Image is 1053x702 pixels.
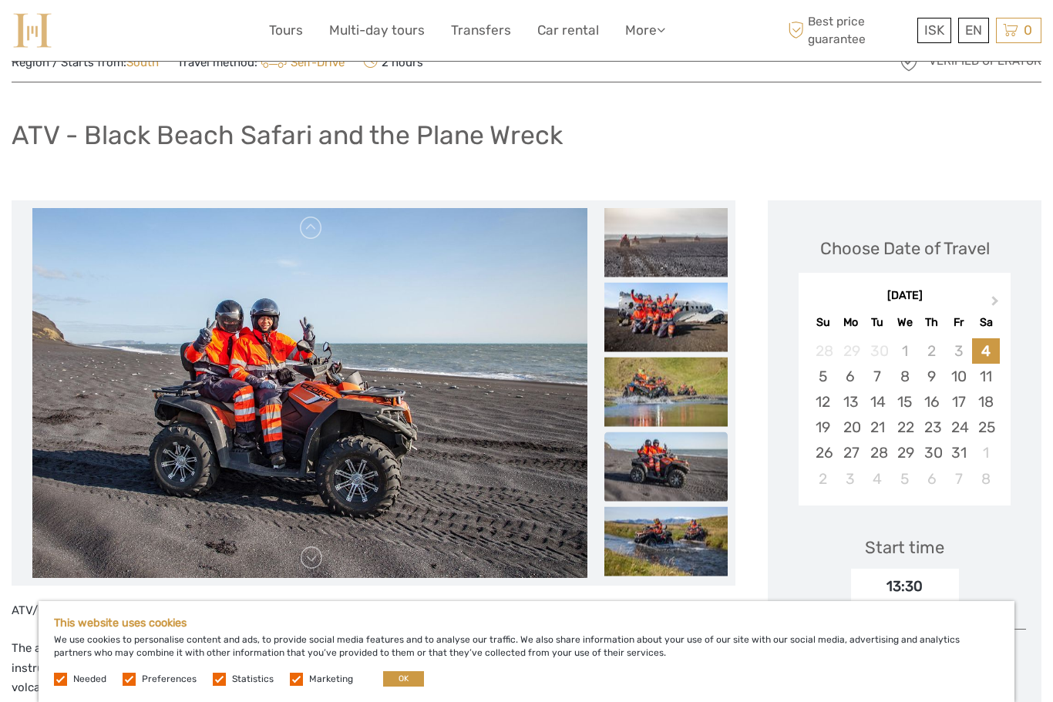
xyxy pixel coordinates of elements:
[809,415,836,440] div: Choose Sunday, October 19th, 2025
[12,55,159,71] span: Region / Starts from:
[820,237,990,260] div: Choose Date of Travel
[891,338,918,364] div: Not available Wednesday, October 1st, 2025
[537,19,599,42] a: Car rental
[972,312,999,333] div: Sa
[864,389,891,415] div: Choose Tuesday, October 14th, 2025
[232,673,274,686] label: Statistics
[945,338,972,364] div: Not available Friday, October 3rd, 2025
[837,440,864,465] div: Choose Monday, October 27th, 2025
[451,19,511,42] a: Transfers
[918,440,945,465] div: Choose Thursday, October 30th, 2025
[945,389,972,415] div: Choose Friday, October 17th, 2025
[837,466,864,492] div: Choose Monday, November 3rd, 2025
[837,389,864,415] div: Choose Monday, October 13th, 2025
[809,312,836,333] div: Su
[809,338,836,364] div: Not available Sunday, September 28th, 2025
[1021,22,1034,38] span: 0
[604,506,728,576] img: 1992ea78df3549dd8705f46a6a384588_slider_thumbnail.jpeg
[837,312,864,333] div: Mo
[918,338,945,364] div: Not available Thursday, October 2nd, 2025
[142,673,197,686] label: Preferences
[32,208,587,578] img: 1e1a7fdab880422cae0eb7cbfb90e36d_main_slider.jpeg
[604,357,728,426] img: 6b0f8e087bdd4ee18e5e361b1442efb9_slider_thumbnail.jpeg
[864,338,891,364] div: Not available Tuesday, September 30th, 2025
[309,673,353,686] label: Marketing
[269,19,303,42] a: Tours
[604,282,728,351] img: 29f8326ed512440aaee9956f54a40c85_slider_thumbnail.jpeg
[891,312,918,333] div: We
[918,415,945,440] div: Choose Thursday, October 23rd, 2025
[12,12,53,49] img: 975-fd72f77c-0a60-4403-8c23-69ec0ff557a4_logo_small.jpg
[177,24,196,42] button: Open LiveChat chat widget
[945,440,972,465] div: Choose Friday, October 31st, 2025
[891,415,918,440] div: Choose Wednesday, October 22nd, 2025
[851,569,959,604] div: 13:30
[945,466,972,492] div: Choose Friday, November 7th, 2025
[864,415,891,440] div: Choose Tuesday, October 21st, 2025
[73,673,106,686] label: Needed
[864,364,891,389] div: Choose Tuesday, October 7th, 2025
[958,18,989,43] div: EN
[945,364,972,389] div: Choose Friday, October 10th, 2025
[803,338,1005,492] div: month 2025-10
[22,27,174,39] p: We're away right now. Please check back later!
[972,466,999,492] div: Choose Saturday, November 8th, 2025
[837,338,864,364] div: Not available Monday, September 29th, 2025
[809,389,836,415] div: Choose Sunday, October 12th, 2025
[972,440,999,465] div: Choose Saturday, November 1st, 2025
[809,440,836,465] div: Choose Sunday, October 26th, 2025
[945,312,972,333] div: Fr
[39,601,1014,702] div: We use cookies to personalise content and ads, to provide social media features and to analyse ou...
[864,440,891,465] div: Choose Tuesday, October 28th, 2025
[897,49,921,74] img: verified_operator_grey_128.png
[799,288,1011,304] div: [DATE]
[891,466,918,492] div: Choose Wednesday, November 5th, 2025
[891,364,918,389] div: Choose Wednesday, October 8th, 2025
[625,19,665,42] a: More
[864,312,891,333] div: Tu
[972,415,999,440] div: Choose Saturday, October 25th, 2025
[918,389,945,415] div: Choose Thursday, October 16th, 2025
[837,415,864,440] div: Choose Monday, October 20th, 2025
[924,22,944,38] span: ISK
[383,671,424,687] button: OK
[864,466,891,492] div: Choose Tuesday, November 4th, 2025
[972,338,999,364] div: Choose Saturday, October 4th, 2025
[809,364,836,389] div: Choose Sunday, October 5th, 2025
[918,364,945,389] div: Choose Thursday, October 9th, 2025
[363,51,423,72] span: 2 hours
[604,207,728,277] img: 3cc18a99091143c6b857f1f512b809d6_slider_thumbnail.jpeg
[837,364,864,389] div: Choose Monday, October 6th, 2025
[784,13,913,47] span: Best price guarantee
[604,432,728,501] img: 1e1a7fdab880422cae0eb7cbfb90e36d_slider_thumbnail.jpeg
[918,466,945,492] div: Choose Thursday, November 6th, 2025
[918,312,945,333] div: Th
[257,55,345,69] a: Self-Drive
[126,55,159,69] a: South
[945,415,972,440] div: Choose Friday, October 24th, 2025
[865,536,944,559] div: Start time
[972,364,999,389] div: Choose Saturday, October 11th, 2025
[972,389,999,415] div: Choose Saturday, October 18th, 2025
[177,51,345,72] span: Travel method:
[54,616,999,630] h5: This website uses cookies
[891,389,918,415] div: Choose Wednesday, October 15th, 2025
[984,292,1009,317] button: Next Month
[891,440,918,465] div: Choose Wednesday, October 29th, 2025
[12,601,735,621] p: ATV/Quad biking is a great way to explore the raw [PERSON_NAME] beaches on the south coast.
[12,119,563,151] h1: ATV - Black Beach Safari and the Plane Wreck
[329,19,425,42] a: Multi-day tours
[809,466,836,492] div: Choose Sunday, November 2nd, 2025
